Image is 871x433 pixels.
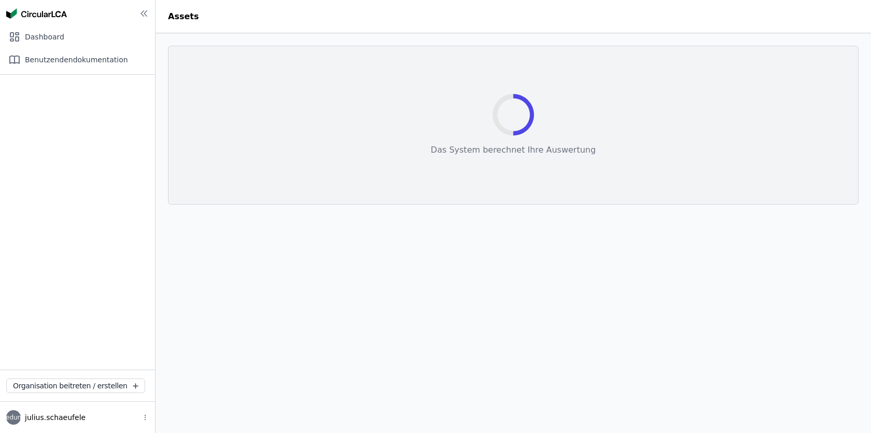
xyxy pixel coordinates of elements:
[6,378,145,393] button: Organisation beitreten / erstellen
[431,144,596,156] div: Das System berechnet Ihre Auswertung
[156,10,211,23] div: Assets
[6,8,67,19] img: Concular
[4,49,151,70] div: Benutzendendokumentation
[21,412,86,423] span: julius.schaeufele
[4,26,151,47] div: Dashboard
